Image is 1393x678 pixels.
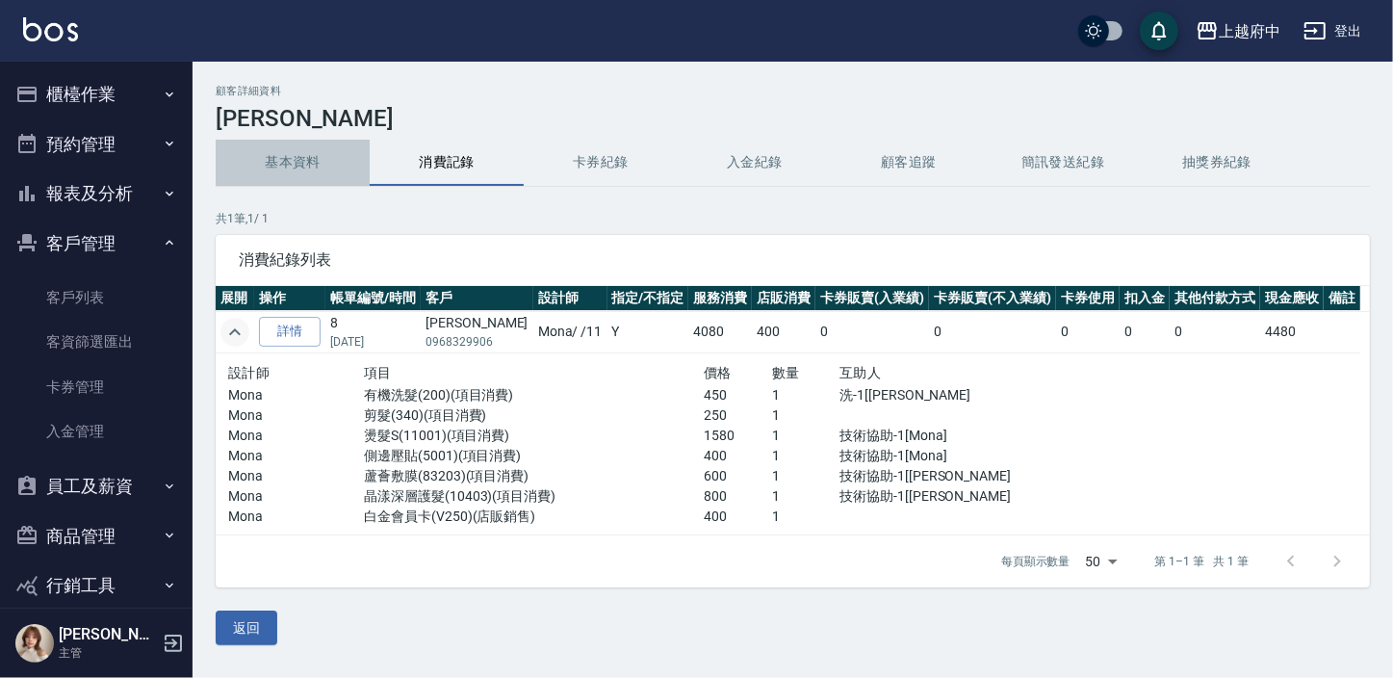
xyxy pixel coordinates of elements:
a: 入金管理 [8,409,185,454]
td: 0 [815,311,929,353]
span: 價格 [704,365,732,380]
th: 卡券販賣(入業績) [815,286,929,311]
td: 0 [1056,311,1120,353]
button: 卡券紀錄 [524,140,678,186]
button: 上越府中 [1188,12,1288,51]
td: 4080 [688,311,752,353]
button: 消費記錄 [370,140,524,186]
th: 帳單編號/時間 [325,286,421,311]
th: 展開 [216,286,254,311]
p: 1 [772,446,840,466]
p: [DATE] [330,333,416,351]
td: 0 [1120,311,1170,353]
p: 技術協助-1[[PERSON_NAME] [839,486,1044,507]
p: 晶漾深層護髮(10403)(項目消費) [364,486,704,507]
h5: [PERSON_NAME] [59,625,157,644]
p: 剪髮(340)(項目消費) [364,405,704,426]
h3: [PERSON_NAME] [216,105,1370,132]
button: 報表及分析 [8,169,185,219]
a: 詳情 [259,317,321,347]
span: 數量 [772,365,800,380]
th: 店販消費 [752,286,815,311]
button: 預約管理 [8,119,185,169]
p: 每頁顯示數量 [1001,553,1071,570]
p: 1 [772,466,840,486]
img: Logo [23,17,78,41]
a: 客資篩選匯出 [8,320,185,364]
span: 項目 [364,365,392,380]
th: 現金應收 [1260,286,1324,311]
th: 指定/不指定 [607,286,689,311]
p: 1 [772,486,840,507]
p: 1 [772,426,840,446]
p: 1580 [704,426,772,446]
p: 燙髮S(11001)(項目消費) [364,426,704,446]
p: Mona [228,486,364,507]
button: save [1140,12,1178,50]
p: Mona [228,507,364,527]
p: 400 [704,446,772,466]
p: 1 [772,507,840,527]
th: 客戶 [421,286,533,311]
button: 行銷工具 [8,561,185,611]
p: Mona [228,385,364,405]
td: Y [607,311,689,353]
button: 返回 [216,611,277,646]
button: 櫃檯作業 [8,69,185,119]
p: 蘆薈敷膜(83203)(項目消費) [364,466,704,486]
button: 抽獎券紀錄 [1140,140,1294,186]
th: 操作 [254,286,325,311]
button: expand row [220,318,249,347]
button: 顧客追蹤 [832,140,986,186]
p: 側邊壓貼(5001)(項目消費) [364,446,704,466]
p: 400 [704,507,772,527]
th: 設計師 [533,286,607,311]
th: 服務消費 [688,286,752,311]
th: 備註 [1324,286,1360,311]
th: 卡券販賣(不入業績) [929,286,1056,311]
p: 共 1 筆, 1 / 1 [216,210,1370,227]
p: 1 [772,385,840,405]
p: Mona [228,446,364,466]
p: 1 [772,405,840,426]
th: 卡券使用 [1056,286,1120,311]
p: 250 [704,405,772,426]
a: 客戶列表 [8,275,185,320]
td: [PERSON_NAME] [421,311,533,353]
td: 0 [1170,311,1260,353]
p: 600 [704,466,772,486]
p: 450 [704,385,772,405]
p: 有機洗髮(200)(項目消費) [364,385,704,405]
a: 卡券管理 [8,365,185,409]
p: 技術協助-1[[PERSON_NAME] [839,466,1044,486]
button: 簡訊發送紀錄 [986,140,1140,186]
span: 設計師 [228,365,270,380]
p: Mona [228,426,364,446]
td: 8 [325,311,421,353]
button: 入金紀錄 [678,140,832,186]
img: Person [15,624,54,663]
button: 員工及薪資 [8,461,185,511]
th: 其他付款方式 [1170,286,1260,311]
span: 互助人 [839,365,881,380]
p: 技術協助-1[Mona] [839,446,1044,466]
p: 主管 [59,644,157,662]
td: 400 [752,311,815,353]
div: 上越府中 [1219,19,1280,43]
button: 登出 [1296,13,1370,49]
button: 客戶管理 [8,219,185,269]
button: 基本資料 [216,140,370,186]
button: 商品管理 [8,511,185,561]
p: 0968329906 [426,333,529,351]
td: 0 [929,311,1056,353]
p: 第 1–1 筆 共 1 筆 [1155,553,1249,570]
th: 扣入金 [1120,286,1170,311]
p: 800 [704,486,772,507]
span: 消費紀錄列表 [239,250,1347,270]
p: Mona [228,466,364,486]
div: 50 [1078,535,1124,587]
p: Mona [228,405,364,426]
p: 白金會員卡(V250)(店販銷售) [364,507,704,527]
td: Mona / /11 [533,311,607,353]
h2: 顧客詳細資料 [216,85,1370,97]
